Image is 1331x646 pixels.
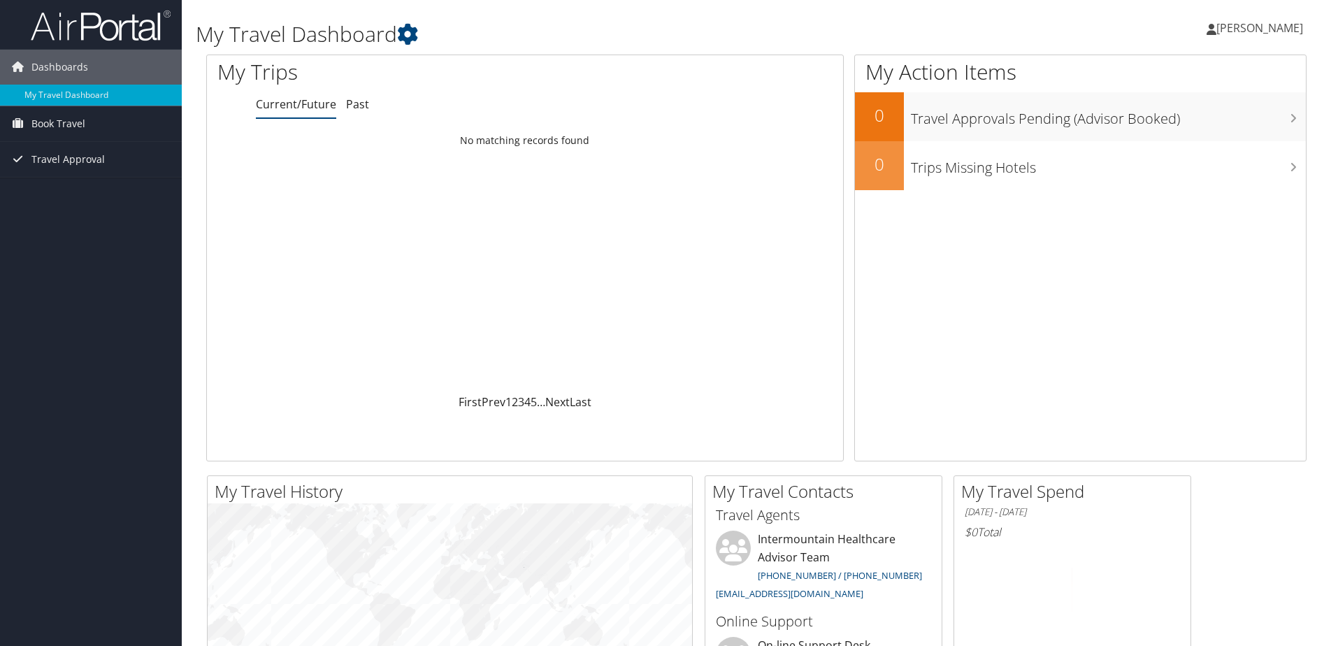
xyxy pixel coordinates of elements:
span: [PERSON_NAME] [1216,20,1303,36]
span: Travel Approval [31,142,105,177]
h3: Travel Approvals Pending (Advisor Booked) [911,102,1306,129]
h1: My Trips [217,57,568,87]
a: Next [545,394,570,410]
a: 2 [512,394,518,410]
h6: Total [965,524,1180,540]
h2: 0 [855,103,904,127]
h1: My Travel Dashboard [196,20,943,49]
a: 0Trips Missing Hotels [855,141,1306,190]
h3: Trips Missing Hotels [911,151,1306,178]
span: … [537,394,545,410]
a: First [459,394,482,410]
h6: [DATE] - [DATE] [965,505,1180,519]
h1: My Action Items [855,57,1306,87]
span: Book Travel [31,106,85,141]
td: No matching records found [207,128,843,153]
li: Intermountain Healthcare Advisor Team [709,531,938,605]
a: 1 [505,394,512,410]
a: 3 [518,394,524,410]
a: 0Travel Approvals Pending (Advisor Booked) [855,92,1306,141]
a: [PERSON_NAME] [1207,7,1317,49]
h2: My Travel Spend [961,480,1190,503]
a: 4 [524,394,531,410]
h2: My Travel History [215,480,692,503]
a: [EMAIL_ADDRESS][DOMAIN_NAME] [716,587,863,600]
span: $0 [965,524,977,540]
h3: Travel Agents [716,505,931,525]
h2: 0 [855,152,904,176]
span: Dashboards [31,50,88,85]
img: airportal-logo.png [31,9,171,42]
a: Past [346,96,369,112]
a: Current/Future [256,96,336,112]
h3: Online Support [716,612,931,631]
a: 5 [531,394,537,410]
a: Prev [482,394,505,410]
h2: My Travel Contacts [712,480,942,503]
a: [PHONE_NUMBER] / [PHONE_NUMBER] [758,569,922,582]
a: Last [570,394,591,410]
